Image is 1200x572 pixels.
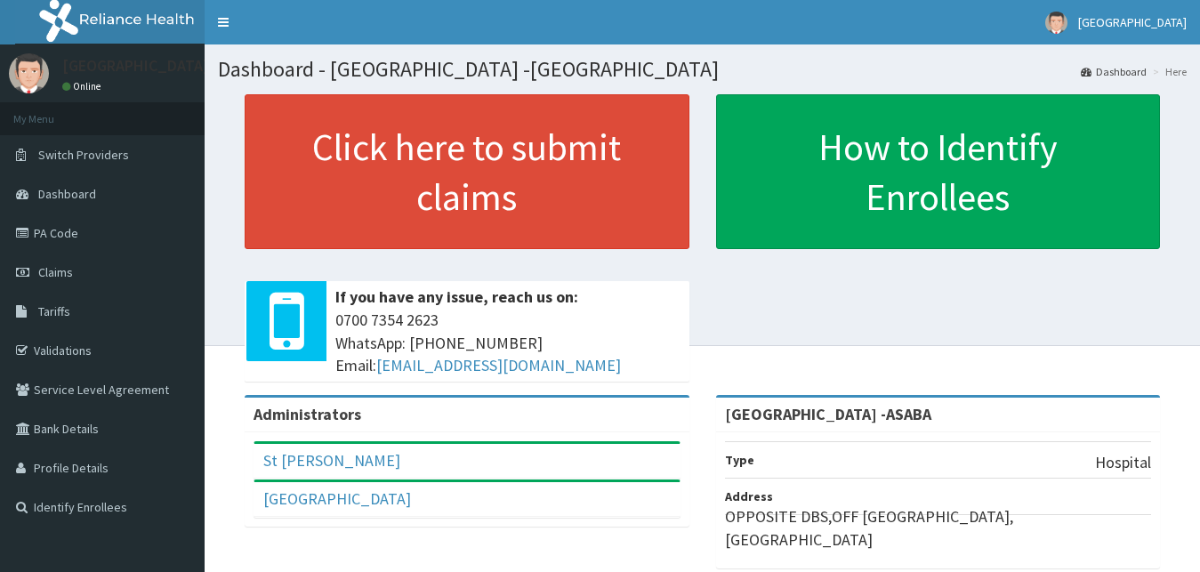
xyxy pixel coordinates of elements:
[9,53,49,93] img: User Image
[725,452,754,468] b: Type
[62,80,105,93] a: Online
[1095,451,1151,474] p: Hospital
[1148,64,1187,79] li: Here
[725,404,931,424] strong: [GEOGRAPHIC_DATA] -ASABA
[38,147,129,163] span: Switch Providers
[218,58,1187,81] h1: Dashboard - [GEOGRAPHIC_DATA] -[GEOGRAPHIC_DATA]
[1045,12,1067,34] img: User Image
[335,309,681,377] span: 0700 7354 2623 WhatsApp: [PHONE_NUMBER] Email:
[1078,14,1187,30] span: [GEOGRAPHIC_DATA]
[716,94,1161,249] a: How to Identify Enrollees
[38,186,96,202] span: Dashboard
[263,450,400,471] a: St [PERSON_NAME]
[62,58,209,74] p: [GEOGRAPHIC_DATA]
[38,303,70,319] span: Tariffs
[376,355,621,375] a: [EMAIL_ADDRESS][DOMAIN_NAME]
[245,94,689,249] a: Click here to submit claims
[725,488,773,504] b: Address
[725,505,1152,551] p: OPPOSITE DBS,OFF [GEOGRAPHIC_DATA],[GEOGRAPHIC_DATA]
[335,286,578,307] b: If you have any issue, reach us on:
[263,488,411,509] a: [GEOGRAPHIC_DATA]
[1081,64,1147,79] a: Dashboard
[38,264,73,280] span: Claims
[254,404,361,424] b: Administrators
